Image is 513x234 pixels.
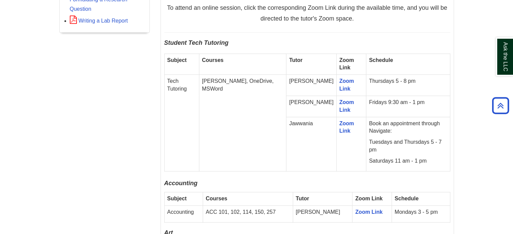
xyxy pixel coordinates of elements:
[286,96,337,117] td: [PERSON_NAME]
[164,180,198,187] span: Accounting
[289,57,303,63] strong: Tutor
[164,39,229,46] span: Student Tech Tutoring
[202,57,224,63] strong: Courses
[339,121,354,134] a: Zoom Link
[395,196,419,201] strong: Schedule
[369,99,447,106] p: Fridays 9:30 am - 1 pm
[339,78,354,92] a: Zoom Link
[355,209,382,215] a: Zoom Link
[164,75,199,171] td: Tech Tutoring
[339,99,354,113] a: Zoom Link
[369,157,447,165] p: Saturdays 11 am - 1 pm
[206,208,290,216] p: ACC 101, 102, 114, 150, 257
[164,206,203,223] td: Accounting
[167,57,187,63] strong: Subject
[395,208,447,216] p: Mondays 3 - 5 pm
[286,75,337,96] td: [PERSON_NAME]
[339,57,354,71] strong: Zoom Link
[206,196,227,201] strong: Courses
[70,18,128,24] a: Writing a Lab Report
[293,206,352,223] td: [PERSON_NAME]
[202,77,284,93] p: [PERSON_NAME], OneDrive, MSWord
[490,101,511,110] a: Back to Top
[286,117,337,171] td: Jawwania
[369,57,393,63] strong: Schedule
[369,77,447,85] p: Thursdays 5 - 8 pm
[355,196,382,201] strong: Zoom Link
[296,196,309,201] strong: Tutor
[167,196,187,201] strong: Subject
[369,120,447,135] p: Book an appointment through Navigate:
[369,138,447,154] p: Tuesdays and Thursdays 5 - 7 pm
[167,4,447,22] span: To attend an online session, click the corresponding Zoom Link during the available time, and you...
